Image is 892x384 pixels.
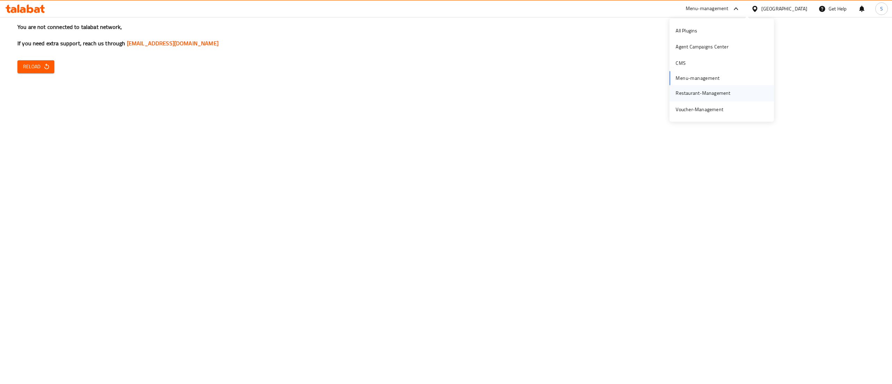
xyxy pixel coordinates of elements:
div: [GEOGRAPHIC_DATA] [761,5,807,13]
button: Reload [17,60,54,73]
div: CMS [676,59,686,67]
h3: You are not connected to talabat network, If you need extra support, reach us through [17,23,875,47]
div: Agent Campaigns Center [676,43,728,51]
span: Reload [23,62,49,71]
div: All Plugins [676,27,697,34]
div: Menu-management [686,5,729,13]
div: Voucher-Management [676,106,723,113]
div: Restaurant-Management [676,90,730,97]
a: [EMAIL_ADDRESS][DOMAIN_NAME] [127,38,218,48]
span: S [880,5,883,13]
